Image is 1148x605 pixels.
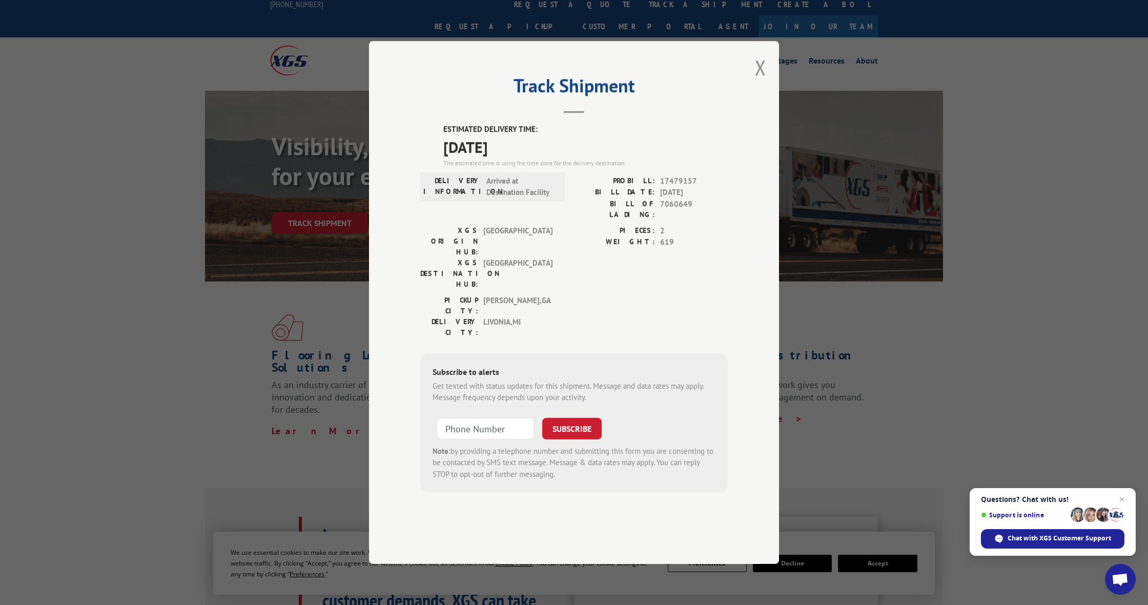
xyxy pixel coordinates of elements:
[574,175,655,187] label: PROBILL:
[420,295,478,316] label: PICKUP CITY:
[574,187,655,198] label: BILL DATE:
[574,198,655,220] label: BILL OF LADING:
[433,366,715,380] div: Subscribe to alerts
[420,78,728,98] h2: Track Shipment
[660,175,728,187] span: 17479157
[443,124,728,135] label: ESTIMATED DELIVERY TIME:
[660,236,728,248] span: 619
[981,511,1067,519] span: Support is online
[423,175,481,198] label: DELIVERY INFORMATION:
[486,175,556,198] span: Arrived at Destination Facility
[433,380,715,404] div: Get texted with status updates for this shipment. Message and data rates may apply. Message frequ...
[433,446,715,480] div: by providing a telephone number and submitting this form you are consenting to be contacted by SM...
[1008,534,1111,543] span: Chat with XGS Customer Support
[483,225,552,257] span: [GEOGRAPHIC_DATA]
[981,495,1124,503] span: Questions? Chat with us!
[443,135,728,158] span: [DATE]
[660,198,728,220] span: 7060649
[1116,493,1128,506] span: Close chat
[420,316,478,338] label: DELIVERY CITY:
[483,295,552,316] span: [PERSON_NAME] , GA
[981,529,1124,549] div: Chat with XGS Customer Support
[574,225,655,237] label: PIECES:
[437,418,534,439] input: Phone Number
[483,257,552,290] span: [GEOGRAPHIC_DATA]
[542,418,602,439] button: SUBSCRIBE
[420,225,478,257] label: XGS ORIGIN HUB:
[574,236,655,248] label: WEIGHT:
[660,187,728,198] span: [DATE]
[443,158,728,168] div: The estimated time is using the time zone for the delivery destination.
[483,316,552,338] span: LIVONIA , MI
[660,225,728,237] span: 2
[420,257,478,290] label: XGS DESTINATION HUB:
[433,446,450,456] strong: Note:
[755,54,766,81] button: Close modal
[1105,564,1136,595] div: Open chat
